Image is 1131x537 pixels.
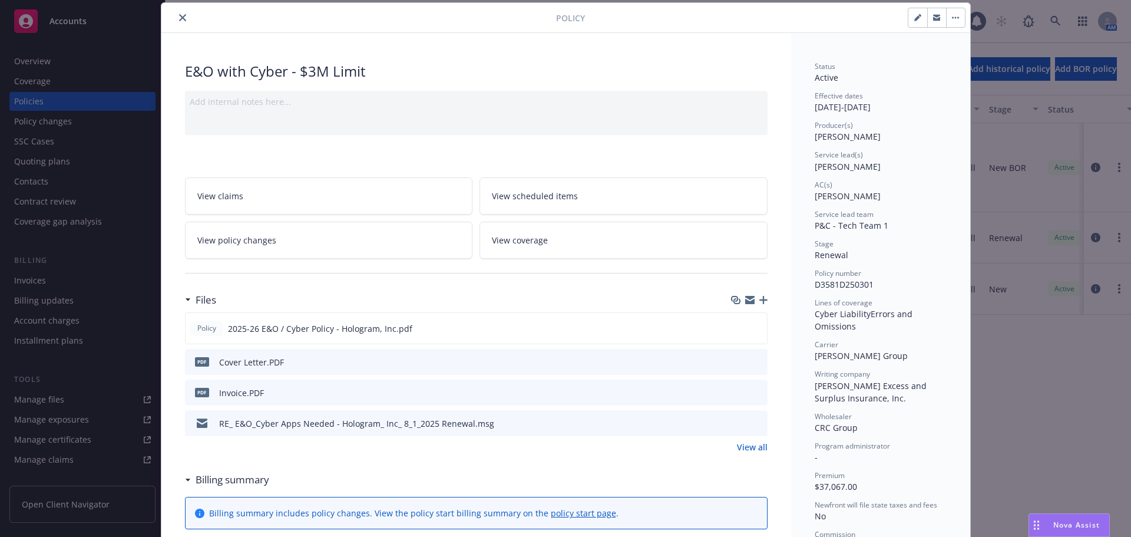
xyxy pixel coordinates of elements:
span: Effective dates [815,91,863,101]
div: Add internal notes here... [190,95,763,108]
div: [DATE] - [DATE] [815,91,947,113]
div: Invoice.PDF [219,387,264,399]
span: Service lead team [815,209,874,219]
span: Newfront will file state taxes and fees [815,500,937,510]
span: Lines of coverage [815,298,872,308]
span: Wholesaler [815,411,852,421]
span: Stage [815,239,834,249]
button: download file [733,322,742,335]
span: D3581D250301 [815,279,874,290]
span: Policy [556,12,585,24]
span: 2025-26 E&O / Cyber Policy - Hologram, Inc.pdf [228,322,412,335]
span: P&C - Tech Team 1 [815,220,888,231]
div: RE_ E&O_Cyber Apps Needed - Hologram_ Inc_ 8_1_2025 Renewal.msg [219,417,494,430]
span: Writing company [815,369,870,379]
div: Billing summary includes policy changes. View the policy start billing summary on the . [209,507,619,519]
button: close [176,11,190,25]
button: Nova Assist [1029,513,1110,537]
span: Service lead(s) [815,150,863,160]
a: policy start page [551,508,616,519]
span: View coverage [492,234,548,246]
span: [PERSON_NAME] Excess and Surplus Insurance, Inc. [815,380,929,404]
span: [PERSON_NAME] Group [815,350,908,361]
span: [PERSON_NAME] [815,190,881,202]
a: View all [737,441,768,453]
span: Errors and Omissions [815,308,915,332]
button: preview file [752,417,763,430]
div: E&O with Cyber - $3M Limit [185,61,768,81]
span: AC(s) [815,180,832,190]
h3: Billing summary [196,472,269,487]
a: View coverage [479,222,768,259]
a: View policy changes [185,222,473,259]
span: PDF [195,357,209,366]
button: preview file [752,356,763,368]
button: download file [733,417,743,430]
div: Cover Letter.PDF [219,356,284,368]
span: $37,067.00 [815,481,857,492]
button: preview file [752,322,762,335]
span: Producer(s) [815,120,853,130]
a: View claims [185,177,473,215]
span: Nova Assist [1053,520,1100,530]
span: View claims [197,190,243,202]
button: preview file [752,387,763,399]
span: PDF [195,388,209,397]
span: Carrier [815,340,838,350]
span: Program administrator [815,441,890,451]
a: View scheduled items [479,177,768,215]
span: Policy [195,323,219,334]
span: Status [815,61,835,71]
span: Premium [815,470,845,480]
div: Billing summary [185,472,269,487]
span: Cyber Liability [815,308,871,319]
span: - [815,452,818,463]
span: [PERSON_NAME] [815,161,881,172]
button: download file [733,387,743,399]
span: Renewal [815,249,848,261]
span: CRC Group [815,422,858,433]
button: download file [733,356,743,368]
span: [PERSON_NAME] [815,131,881,142]
span: No [815,510,826,522]
span: View scheduled items [492,190,578,202]
span: View policy changes [197,234,276,246]
h3: Files [196,292,216,308]
span: Active [815,72,838,83]
div: Files [185,292,216,308]
div: Drag to move [1029,514,1044,536]
span: Policy number [815,268,861,278]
